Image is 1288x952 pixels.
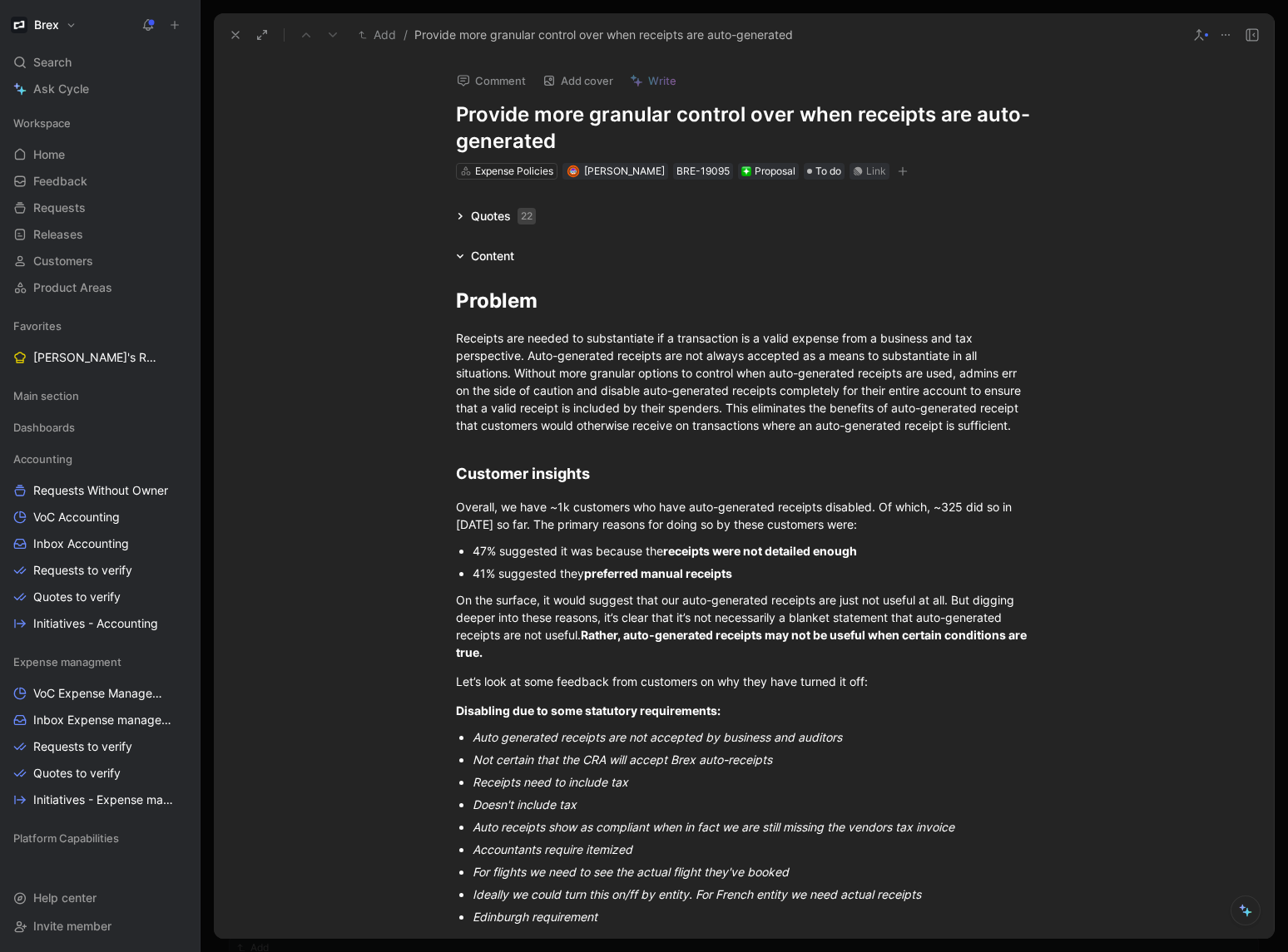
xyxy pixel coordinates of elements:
span: Expense managment [13,654,121,670]
span: Quotes to verify [33,765,121,782]
span: VoC Accounting [33,509,120,525]
span: / [404,25,408,45]
span: Rather, auto-generated receipts may not be useful when certain conditions are true. [456,628,1029,659]
a: [PERSON_NAME]'s Requests [7,345,193,370]
span: [PERSON_NAME]'s Requests [33,349,157,366]
span: Inbox Expense management [33,712,171,728]
a: Releases [7,222,193,247]
span: 47% suggested it was because the [473,544,663,558]
span: Requests [33,200,86,216]
h1: Brex [34,17,59,32]
button: Comment [449,69,533,92]
div: Favorites [7,313,193,338]
span: Provide more granular control over when receipts are auto-generated [414,25,793,45]
div: 22 [518,208,536,224]
span: Let’s look at some feedback from customers on why they have turned it off: [456,674,868,688]
div: Invite member [7,914,193,939]
span: Doesn't include tax [473,797,577,811]
h1: Provide more granular control over when receipts are auto-generated [456,101,1032,155]
a: Quotes to verify [7,585,193,609]
a: Requests Without Owner [7,478,193,503]
div: Dashboards [7,415,193,440]
a: Home [7,142,193,167]
a: Requests to verify [7,558,193,583]
img: Brex [11,17,27,33]
span: Platform Capabilities [13,830,119,846]
a: Ask Cycle [7,76,193,101]
div: BRE-19095 [676,163,730,180]
div: Dashboards [7,415,193,445]
span: Accounting [13,451,72,467]
a: VoC Accounting [7,505,193,530]
a: Requests [7,195,193,220]
span: receipts were not detailed enough [663,544,857,558]
div: ❇️Proposal [738,163,799,180]
img: avatar [568,166,577,175]
div: Expense Policies [475,163,553,180]
div: Quotes22 [449,206,542,226]
span: Auto generated receipts are not accepted by business and auditors [473,730,842,744]
img: ❇️ [741,166,751,176]
span: Accountants require itemized [473,842,632,856]
a: Initiatives - Expense management [7,787,193,812]
a: Product Areas [7,275,193,300]
div: Platform Capabilities [7,826,193,856]
span: Ideally we could turn this on/ff by entity. For French entity we need actual receipts [473,887,921,901]
span: Overall, we have ~1k customers who have auto-generated receipts disabled. Of which, ~325 did so i... [456,500,1015,531]
a: Initiatives - Accounting [7,611,193,636]
a: Quotes to verify [7,761,193,786]
a: Customers [7,249,193,274]
span: Quotes to verify [33,589,121,605]
span: Main section [13,387,79,404]
span: Customer insights [456,465,590,482]
div: Platform Capabilities [7,826,193,851]
span: Dashboards [13,419,75,436]
div: Content [449,246,521,266]
a: Requests to verify [7,734,193,759]
span: Feedback [33,173,87,190]
div: Expense managmentVoC Expense ManagementInbox Expense managementRequests to verifyQuotes to verify... [7,649,193,812]
span: Releases [33,226,83,243]
a: VoC Expense Management [7,681,193,706]
span: Problem [456,289,537,313]
span: Receipts are needed to substantiate if a transaction is a valid expense from a business and tax p... [456,331,1024,432]
span: Not certain that the CRA will accept Brex auto-receipts [473,752,772,767]
span: Invite member [33,919,111,933]
button: BrexBrex [7,13,81,37]
div: Quotes [471,206,536,226]
span: Requests to verify [33,562,132,579]
span: Ask Cycle [33,79,89,99]
div: Expense managment [7,649,193,674]
button: Add cover [535,69,621,92]
div: Help center [7,885,193,910]
span: Customers [33,253,93,269]
a: Inbox Accounting [7,531,193,556]
span: [PERSON_NAME] [584,165,665,177]
div: Link [866,163,886,180]
span: preferred manual receipts [584,566,732,580]
span: Workspace [13,115,71,131]
span: Search [33,52,72,72]
span: To do [815,163,841,180]
div: To do [804,163,845,180]
span: Receipts need to include tax [473,775,628,789]
span: Auto receipts show as compliant when in fact we are still missing the vendors tax invoice [473,820,954,834]
span: Disabling due to some statutory requirements: [456,703,721,718]
span: 41% suggested they [473,566,584,580]
div: Proposal [741,163,795,180]
span: Inbox Accounting [33,535,129,552]
span: Requests to verify [33,738,132,755]
button: Add [354,25,400,45]
div: Main section [7,383,193,413]
span: Edinburgh requirement [473,910,597,924]
span: Home [33,146,65,163]
span: Initiatives - Expense management [33,792,174,808]
div: Search [7,50,193,75]
div: Accounting [7,446,193,471]
span: Product Areas [33,279,112,296]
a: Inbox Expense management [7,708,193,732]
div: Workspace [7,111,193,136]
div: Main section [7,383,193,408]
span: Favorites [13,318,62,334]
span: Requests Without Owner [33,482,168,499]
